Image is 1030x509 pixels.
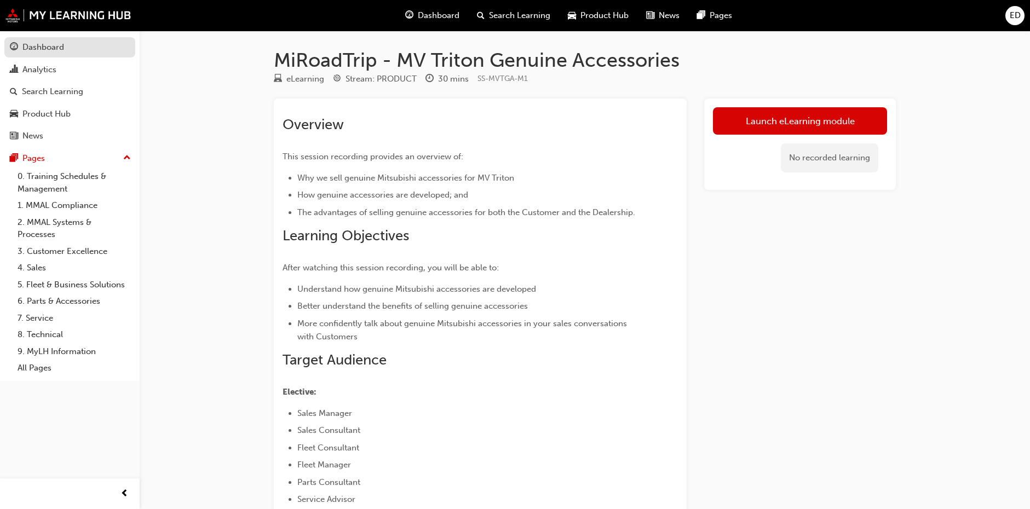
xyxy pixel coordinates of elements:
div: eLearning [286,73,324,85]
span: ED [1010,9,1021,22]
a: 6. Parts & Accessories [13,293,135,310]
span: pages-icon [10,154,18,164]
a: Launch eLearning module [713,107,887,135]
div: Analytics [22,63,56,76]
a: pages-iconPages [688,4,741,27]
div: 30 mins [438,73,469,85]
span: Parts Consultant [297,477,360,487]
div: No recorded learning [781,143,878,172]
span: Sales Manager [297,408,352,418]
a: 9. MyLH Information [13,343,135,360]
span: Elective: [283,387,317,397]
button: Pages [4,148,135,169]
a: news-iconNews [637,4,688,27]
span: chart-icon [10,65,18,75]
span: Fleet Manager [297,460,351,470]
a: search-iconSearch Learning [468,4,559,27]
span: clock-icon [425,74,434,84]
span: guage-icon [405,9,413,22]
a: Search Learning [4,82,135,102]
span: car-icon [568,9,576,22]
div: Stream: PRODUCT [346,73,417,85]
a: 3. Customer Excellence [13,243,135,260]
a: All Pages [13,360,135,377]
span: Better understand the benefits of selling genuine accessories [297,301,528,311]
div: Search Learning [22,85,83,98]
span: prev-icon [120,487,129,501]
span: After watching this session recording, you will be able to: [283,263,499,273]
span: Pages [710,9,732,22]
span: How genuine accessories are developed; and [297,190,468,200]
img: mmal [5,8,131,22]
a: car-iconProduct Hub [559,4,637,27]
a: 0. Training Schedules & Management [13,168,135,197]
button: ED [1005,6,1025,25]
span: pages-icon [697,9,705,22]
span: car-icon [10,109,18,119]
span: Target Audience [283,351,387,368]
span: Understand how genuine Mitsubishi accessories are developed [297,284,536,294]
div: Pages [22,152,45,165]
span: Product Hub [580,9,629,22]
a: 7. Service [13,310,135,327]
div: Product Hub [22,108,71,120]
span: Why we sell genuine Mitsubishi accessories for MV Triton [297,173,514,183]
div: Type [274,72,324,86]
a: 5. Fleet & Business Solutions [13,276,135,293]
span: News [659,9,680,22]
a: 4. Sales [13,259,135,276]
a: 2. MMAL Systems & Processes [13,214,135,243]
a: News [4,126,135,146]
span: news-icon [10,131,18,141]
span: Overview [283,116,344,133]
span: This session recording provides an overview of: [283,152,463,161]
a: Dashboard [4,37,135,57]
span: Service Advisor [297,494,355,504]
a: guage-iconDashboard [396,4,468,27]
a: 8. Technical [13,326,135,343]
span: Learning Objectives [283,227,409,244]
span: Dashboard [418,9,459,22]
span: guage-icon [10,43,18,53]
a: 1. MMAL Compliance [13,197,135,214]
span: search-icon [477,9,485,22]
span: More confidently talk about genuine Mitsubishi accessories in your sales conversations with Custo... [297,319,629,342]
span: learningResourceType_ELEARNING-icon [274,74,282,84]
span: target-icon [333,74,341,84]
button: DashboardAnalyticsSearch LearningProduct HubNews [4,35,135,148]
div: Duration [425,72,469,86]
span: Search Learning [489,9,550,22]
span: Sales Consultant [297,425,360,435]
span: Learning resource code [477,74,528,83]
h1: MiRoadTrip - MV Triton Genuine Accessories [274,48,896,72]
span: The advantages of selling genuine accessories for both the Customer and the Dealership. [297,207,635,217]
span: news-icon [646,9,654,22]
div: Dashboard [22,41,64,54]
div: News [22,130,43,142]
span: up-icon [123,151,131,165]
a: Product Hub [4,104,135,124]
a: Analytics [4,60,135,80]
span: Fleet Consultant [297,443,359,453]
span: search-icon [10,87,18,97]
div: Stream [333,72,417,86]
